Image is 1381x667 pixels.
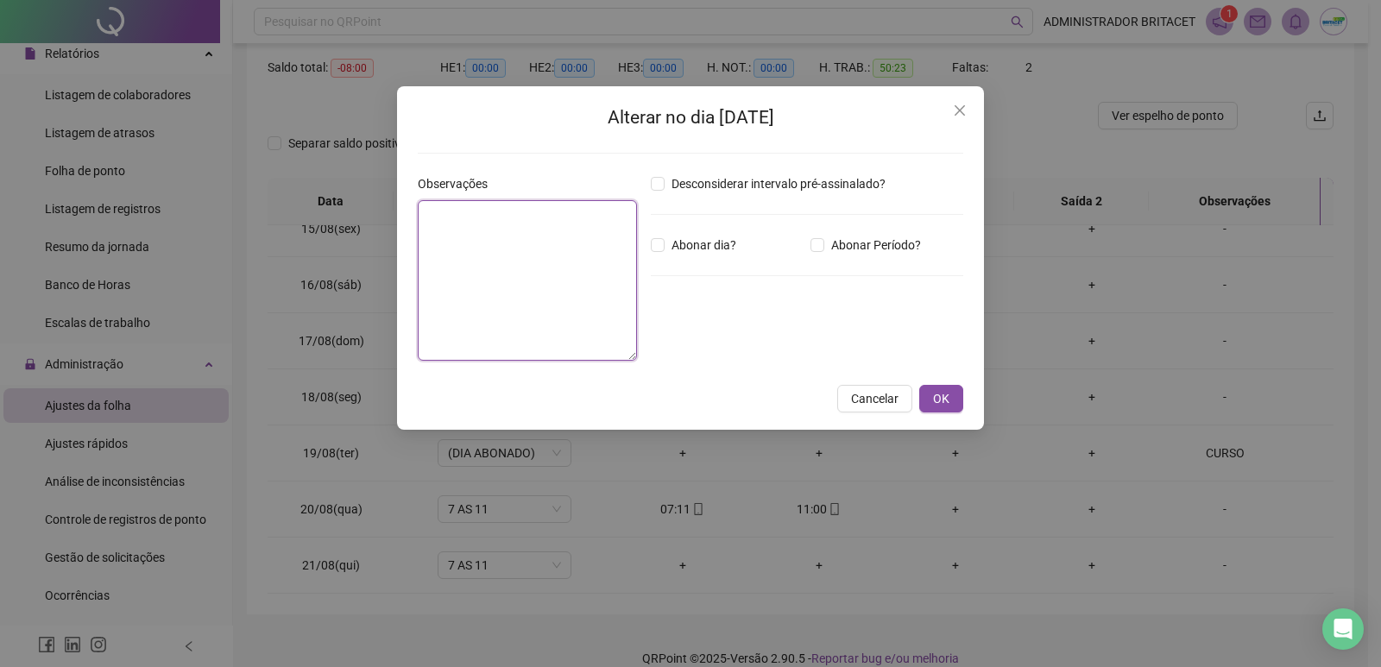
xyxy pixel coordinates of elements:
[851,389,899,408] span: Cancelar
[946,97,974,124] button: Close
[665,236,743,255] span: Abonar dia?
[418,174,499,193] label: Observações
[824,236,928,255] span: Abonar Período?
[919,385,963,412] button: OK
[933,389,949,408] span: OK
[837,385,912,412] button: Cancelar
[953,104,967,117] span: close
[665,174,892,193] span: Desconsiderar intervalo pré-assinalado?
[1322,608,1364,650] div: Open Intercom Messenger
[418,104,963,132] h2: Alterar no dia [DATE]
